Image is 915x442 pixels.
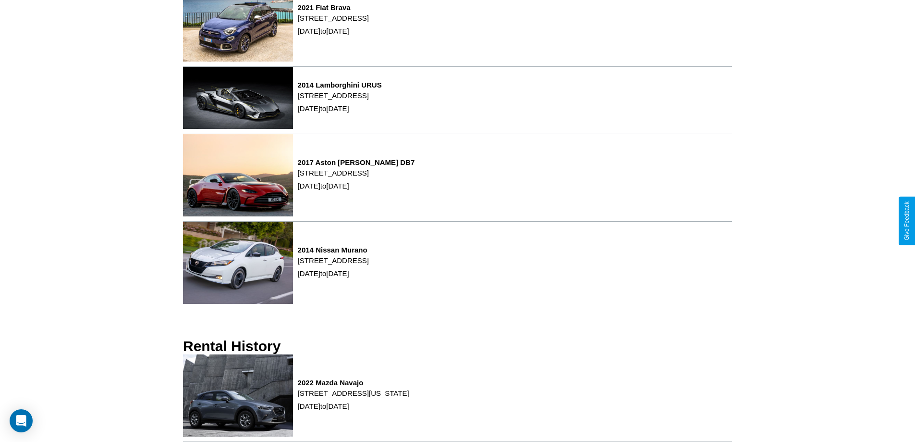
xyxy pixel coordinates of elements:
div: Open Intercom Messenger [10,409,33,432]
h3: 2021 Fiat Brava [298,3,369,12]
p: [STREET_ADDRESS] [298,166,415,179]
img: rental [183,222,293,304]
p: [STREET_ADDRESS] [298,89,382,102]
img: rental [183,354,293,437]
p: [STREET_ADDRESS] [298,12,369,25]
p: [DATE] to [DATE] [298,102,382,115]
img: rental [183,134,293,216]
img: rental [183,67,293,129]
p: [DATE] to [DATE] [298,179,415,192]
h3: 2014 Lamborghini URUS [298,81,382,89]
div: Give Feedback [903,202,910,240]
h3: 2014 Nissan Murano [298,246,369,254]
p: [STREET_ADDRESS] [298,254,369,267]
p: [DATE] to [DATE] [298,25,369,38]
h3: 2017 Aston [PERSON_NAME] DB7 [298,158,415,166]
p: [STREET_ADDRESS][US_STATE] [298,387,409,400]
p: [DATE] to [DATE] [298,400,409,413]
h3: 2022 Mazda Navajo [298,379,409,387]
p: [DATE] to [DATE] [298,267,369,280]
h3: Rental History [183,338,281,354]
